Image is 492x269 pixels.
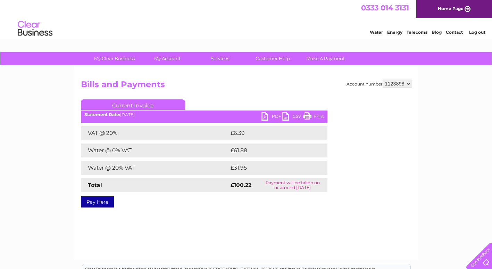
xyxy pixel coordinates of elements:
a: My Account [139,52,196,65]
a: Customer Help [244,52,301,65]
a: Pay Here [81,196,114,207]
div: [DATE] [81,112,327,117]
a: Contact [446,30,463,35]
td: VAT @ 20% [81,126,229,140]
div: Clear Business is a trading name of Verastar Limited (registered in [GEOGRAPHIC_DATA] No. 3667643... [82,4,410,34]
a: 0333 014 3131 [361,3,409,12]
td: Water @ 20% VAT [81,161,229,175]
a: My Clear Business [86,52,143,65]
a: Print [303,112,324,122]
a: Blog [432,30,442,35]
a: Services [191,52,249,65]
h2: Bills and Payments [81,80,411,93]
a: Water [370,30,383,35]
a: Log out [469,30,485,35]
td: £6.39 [229,126,311,140]
strong: Total [88,182,102,188]
a: Energy [387,30,402,35]
div: Account number [347,80,411,88]
td: £31.95 [229,161,313,175]
td: £61.88 [229,144,313,157]
a: PDF [261,112,282,122]
a: Telecoms [407,30,427,35]
a: CSV [282,112,303,122]
strong: £100.22 [231,182,251,188]
td: Payment will be taken on or around [DATE] [258,178,327,192]
a: Make A Payment [297,52,354,65]
td: Water @ 0% VAT [81,144,229,157]
img: logo.png [17,18,53,39]
a: Current Invoice [81,99,185,110]
b: Statement Date: [84,112,120,117]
